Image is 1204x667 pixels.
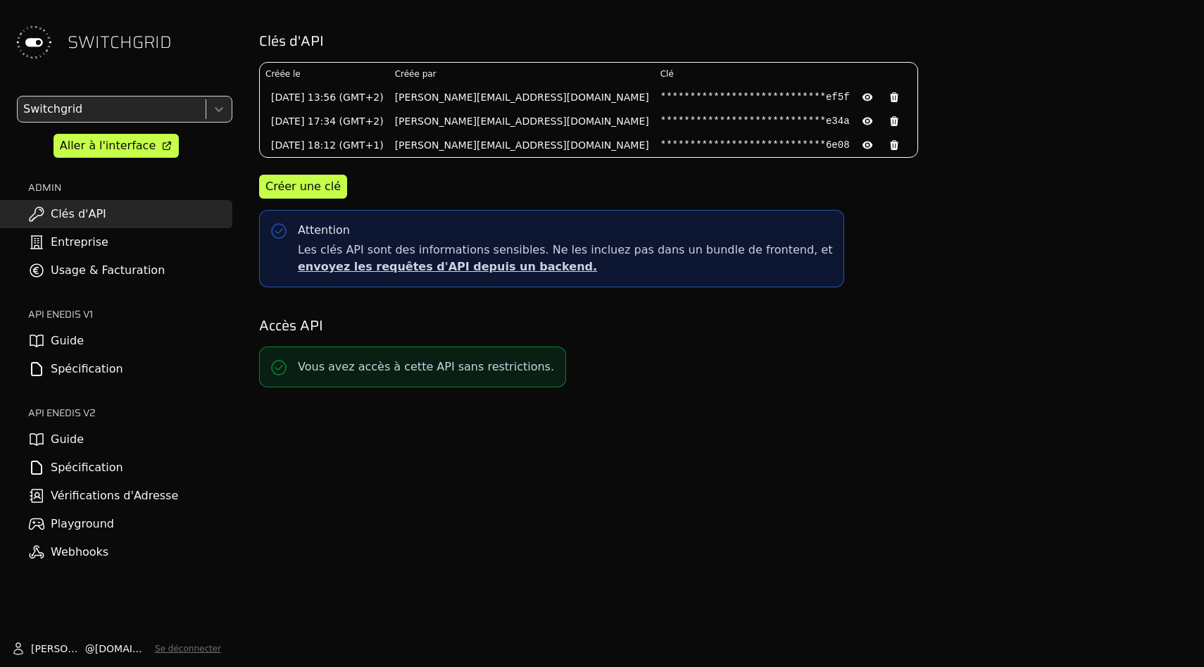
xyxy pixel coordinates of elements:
span: Les clés API sont des informations sensibles. Ne les incluez pas dans un bundle de frontend, et [298,242,832,275]
td: [DATE] 13:56 (GMT+2) [260,85,389,109]
td: [DATE] 18:12 (GMT+1) [260,133,389,157]
th: Créée le [260,63,389,85]
div: Créer une clé [265,178,341,195]
h2: API ENEDIS v2 [28,406,232,420]
h2: API ENEDIS v1 [28,307,232,321]
span: SWITCHGRID [68,31,172,54]
span: @ [85,642,95,656]
h2: ADMIN [28,180,232,194]
th: Créée par [389,63,655,85]
button: Créer une clé [259,175,347,199]
p: envoyez les requêtes d'API depuis un backend. [298,258,832,275]
td: [PERSON_NAME][EMAIL_ADDRESS][DOMAIN_NAME] [389,85,655,109]
h2: Accès API [259,316,1184,335]
td: [DATE] 17:34 (GMT+2) [260,109,389,133]
img: Switchgrid Logo [11,20,56,65]
th: Clé [655,63,917,85]
p: Vous avez accès à cette API sans restrictions. [298,359,554,375]
span: [PERSON_NAME] [31,642,85,656]
span: [DOMAIN_NAME] [95,642,149,656]
a: Aller à l'interface [54,134,179,158]
div: Aller à l'interface [60,137,156,154]
td: [PERSON_NAME][EMAIL_ADDRESS][DOMAIN_NAME] [389,109,655,133]
td: [PERSON_NAME][EMAIL_ADDRESS][DOMAIN_NAME] [389,133,655,157]
h2: Clés d'API [259,31,1184,51]
button: Se déconnecter [155,643,221,654]
div: Attention [298,222,350,239]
